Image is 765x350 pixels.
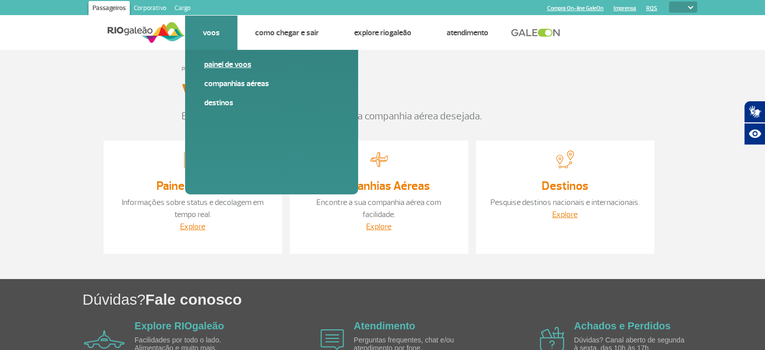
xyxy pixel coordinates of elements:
[354,28,411,38] a: Explore RIOgaleão
[255,28,319,38] a: Como chegar e sair
[145,291,242,308] span: Fale conosco
[180,222,205,232] a: Explore
[354,320,415,331] a: Atendimento
[316,197,441,220] a: Encontre a sua companhia aérea com facilidade.
[744,101,765,145] div: Plugin de acessibilidade da Hand Talk.
[122,197,264,220] a: Informações sobre status e decolagem em tempo real.
[366,222,391,232] a: Explore
[327,178,430,193] a: Companhias Aéreas
[89,1,130,17] a: Passageiros
[204,78,339,89] a: Companhias Aéreas
[130,1,171,17] a: Corporativo
[744,101,765,123] button: Abrir tradutor de língua de sinais.
[552,209,577,220] a: Explore
[135,320,224,331] a: Explore RIOgaleão
[156,178,229,193] a: Painel de voos
[547,5,604,12] a: Compra On-line GaleOn
[182,109,584,124] p: Encontre seu voo, portão de embarque e a companhia aérea desejada.
[542,178,588,193] a: Destinos
[182,65,212,73] a: Página inicial
[447,28,488,38] a: Atendimento
[82,289,765,310] h1: Dúvidas?
[204,59,339,70] a: Painel de voos
[574,320,670,331] a: Achados e Perdidos
[320,329,344,350] img: airplane icon
[204,97,339,108] a: Destinos
[84,330,125,348] img: airplane icon
[203,28,220,38] a: Voos
[614,5,636,12] a: Imprensa
[171,1,195,17] a: Cargo
[490,197,640,207] a: Pesquise destinos nacionais e internacionais.
[744,123,765,145] button: Abrir recursos assistivos.
[182,80,226,105] h3: Voos
[646,5,657,12] a: RQS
